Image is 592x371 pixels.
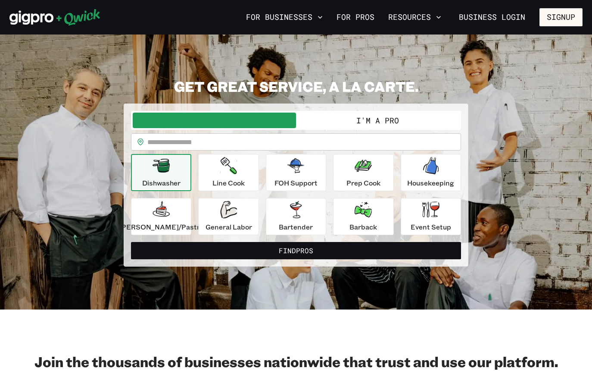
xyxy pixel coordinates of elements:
p: Prep Cook [346,178,380,188]
button: Resources [385,10,445,25]
p: Dishwasher [142,178,181,188]
button: FindPros [131,242,461,259]
p: Line Cook [212,178,245,188]
button: Signup [539,8,583,26]
a: For Pros [333,10,378,25]
h2: Join the thousands of businesses nationwide that trust and use our platform. [9,353,583,370]
button: FOH Support [266,154,326,191]
button: Event Setup [401,198,461,235]
button: Dishwasher [131,154,191,191]
p: Housekeeping [407,178,454,188]
button: Housekeeping [401,154,461,191]
button: Prep Cook [333,154,393,191]
button: Bartender [266,198,326,235]
p: Barback [349,222,377,232]
p: General Labor [206,222,252,232]
button: I'm a Business [133,113,296,128]
h2: GET GREAT SERVICE, A LA CARTE. [124,78,468,95]
a: Business Login [452,8,533,26]
p: [PERSON_NAME]/Pastry [119,222,203,232]
button: Barback [333,198,393,235]
button: [PERSON_NAME]/Pastry [131,198,191,235]
button: General Labor [198,198,259,235]
button: I'm a Pro [296,113,459,128]
p: Event Setup [411,222,451,232]
p: FOH Support [274,178,318,188]
button: Line Cook [198,154,259,191]
p: Bartender [279,222,313,232]
button: For Businesses [243,10,326,25]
